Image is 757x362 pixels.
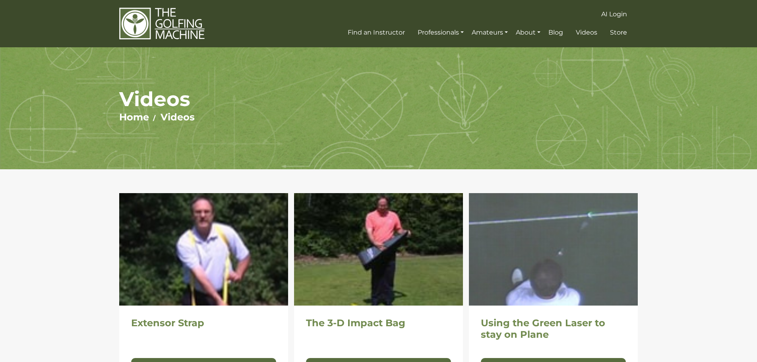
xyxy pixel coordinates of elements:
h1: Videos [119,87,638,111]
span: Store [610,29,627,36]
h2: Extensor Strap [131,317,276,329]
a: Videos [574,25,599,40]
h2: The 3-D Impact Bag [306,317,451,329]
h2: Using the Green Laser to stay on Plane [481,317,626,341]
a: Store [608,25,629,40]
a: Videos [161,111,195,123]
a: AI Login [599,7,629,21]
a: Home [119,111,149,123]
a: Amateurs [470,25,510,40]
span: Find an Instructor [348,29,405,36]
span: Videos [576,29,597,36]
span: AI Login [601,10,627,18]
span: Blog [548,29,563,36]
a: Find an Instructor [346,25,407,40]
a: Professionals [416,25,466,40]
a: Blog [546,25,565,40]
img: The Golfing Machine [119,7,205,40]
a: About [514,25,542,40]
